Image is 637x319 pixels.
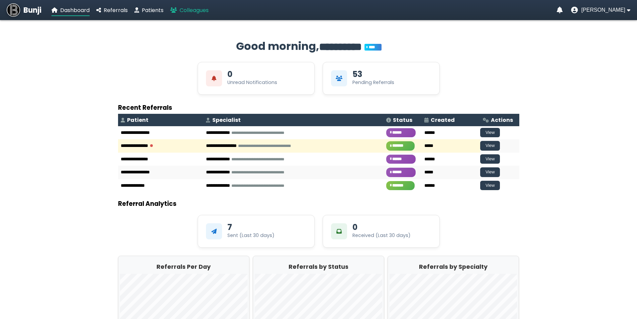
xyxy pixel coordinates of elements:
[203,114,384,126] th: Specialist
[198,62,315,95] div: View Unread Notifications
[557,7,563,13] a: Notifications
[422,114,480,126] th: Created
[142,6,164,14] span: Patients
[480,167,500,177] button: View
[180,6,209,14] span: Colleagues
[7,3,41,17] a: Bunji
[571,7,630,13] button: User menu
[227,79,277,86] div: Unread Notifications
[51,6,90,14] a: Dashboard
[118,114,204,126] th: Patient
[480,181,500,190] button: View
[227,223,232,231] div: 7
[96,6,128,14] a: Referrals
[352,79,394,86] div: Pending Referrals
[352,223,357,231] div: 0
[352,232,411,239] div: Received (Last 30 days)
[255,262,382,271] h2: Referrals by Status
[480,154,500,164] button: View
[118,38,519,55] h2: Good morning,
[104,6,128,14] span: Referrals
[323,215,440,248] div: 0Received (Last 30 days)
[198,215,315,248] div: 7Sent (Last 30 days)
[23,5,41,16] span: Bunji
[227,70,232,78] div: 0
[581,7,625,13] span: [PERSON_NAME]
[364,44,382,51] span: You’re on Plus!
[352,70,362,78] div: 53
[134,6,164,14] a: Patients
[60,6,90,14] span: Dashboard
[7,3,20,17] img: Bunji Dental Referral Management
[118,103,519,112] h3: Recent Referrals
[323,62,440,95] div: View Pending Referrals
[118,199,519,209] h3: Referral Analytics
[480,114,519,126] th: Actions
[120,262,247,271] h2: Referrals Per Day
[480,141,500,151] button: View
[390,262,517,271] h2: Referrals by Specialty
[227,232,275,239] div: Sent (Last 30 days)
[384,114,422,126] th: Status
[170,6,209,14] a: Colleagues
[480,128,500,138] button: View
